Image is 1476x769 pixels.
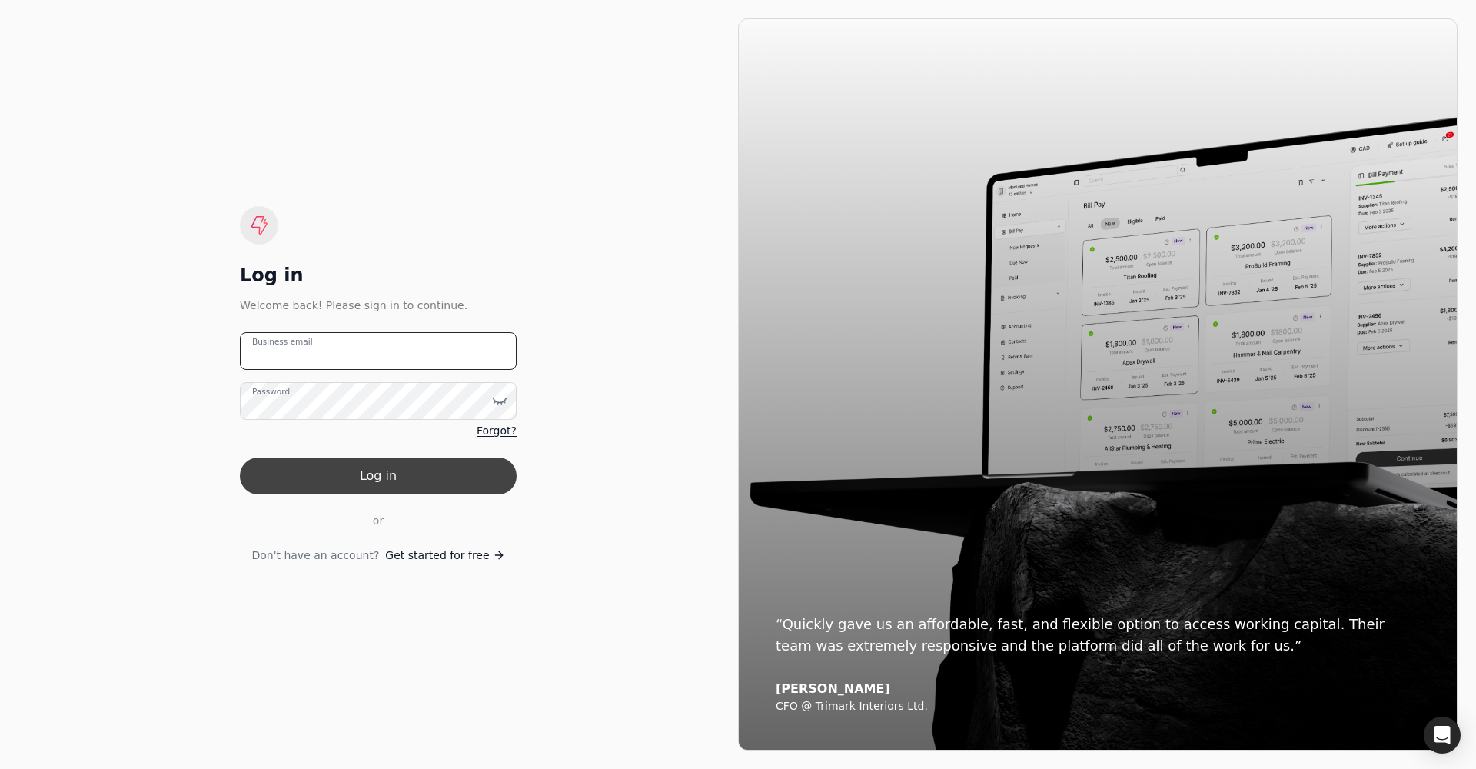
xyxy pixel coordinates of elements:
[373,513,384,529] span: or
[240,263,517,288] div: Log in
[477,423,517,439] a: Forgot?
[776,700,1420,714] div: CFO @ Trimark Interiors Ltd.
[252,385,290,398] label: Password
[251,548,379,564] span: Don't have an account?
[240,297,517,314] div: Welcome back! Please sign in to continue.
[385,548,504,564] a: Get started for free
[385,548,489,564] span: Get started for free
[252,335,313,348] label: Business email
[776,614,1420,657] div: “Quickly gave us an affordable, fast, and flexible option to access working capital. Their team w...
[776,681,1420,697] div: [PERSON_NAME]
[240,458,517,494] button: Log in
[1424,717,1461,754] div: Open Intercom Messenger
